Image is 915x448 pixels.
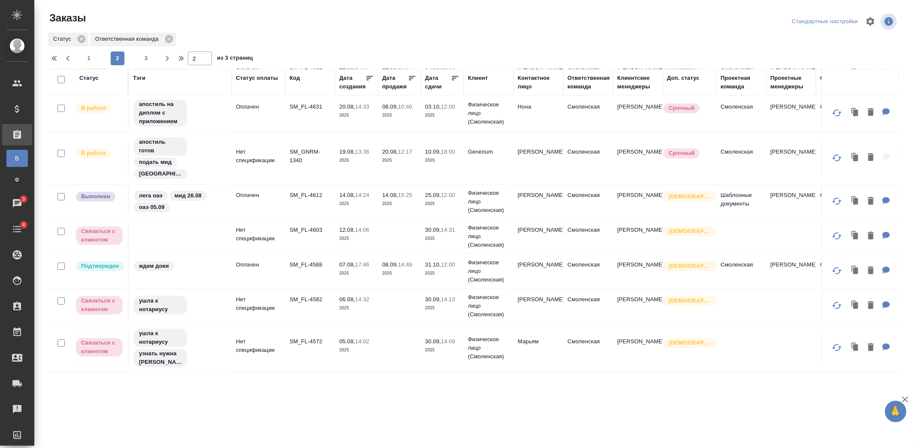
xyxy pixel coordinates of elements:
[139,329,182,346] p: ушла к нотариусу
[864,193,878,210] button: Удалить
[563,291,613,321] td: Смоленская
[6,171,28,188] a: Ф
[878,339,894,357] button: Для КМ: от КВ: апостиль на дипломы (в сорс), клиентка и доки находятся в Австрии, готова выслать ...
[11,154,24,163] span: В
[139,158,172,166] p: подать мид
[468,100,509,126] p: Физическое лицо (Смоленская)
[339,269,374,278] p: 2025
[139,191,163,200] p: лега оаэ
[716,187,766,217] td: Шаблонные документы
[48,33,88,46] div: Статус
[847,297,864,315] button: Клонировать
[425,304,459,312] p: 2025
[827,103,847,123] button: Обновить
[513,187,563,217] td: [PERSON_NAME]
[425,148,441,155] p: 10.09,
[139,51,153,65] button: 3
[425,156,459,165] p: 2025
[290,74,300,82] div: Код
[133,295,227,315] div: ушла к нотариусу
[79,74,99,82] div: Статус
[881,13,899,30] span: Посмотреть информацию
[864,227,878,245] button: Удалить
[355,103,369,110] p: 14:33
[441,227,455,233] p: 14:31
[339,74,365,91] div: Дата создания
[669,297,712,305] p: [DEMOGRAPHIC_DATA]
[613,333,663,363] td: [PERSON_NAME]
[290,191,331,200] p: SM_FL-4612
[81,262,119,270] p: Подтвержден
[816,98,866,128] td: Сайт Трактат
[847,104,864,121] button: Клонировать
[17,195,30,203] span: 3
[139,54,153,63] span: 3
[663,337,712,349] div: Выставляется автоматически для первых 3 заказов нового контактного лица. Особое внимание
[290,148,331,165] p: SM_GNRM-1340
[232,221,285,251] td: Нет спецификации
[878,227,894,245] button: Для КМ: от КВ Прошу предоставить информацию о стоимости апостилирования следующего документа: «Вы...
[81,149,106,157] p: В работе
[339,296,355,303] p: 06.08,
[563,221,613,251] td: Смоленская
[716,256,766,286] td: Смоленская
[232,291,285,321] td: Нет спецификации
[82,51,96,65] button: 1
[513,143,563,173] td: [PERSON_NAME]
[770,74,812,91] div: Проектные менеджеры
[81,297,118,314] p: Связаться с клиентом
[766,256,816,286] td: [PERSON_NAME]
[382,192,398,198] p: 14.08,
[75,148,124,159] div: Выставляет ПМ после принятия заказа от КМа
[425,346,459,354] p: 2025
[613,143,663,173] td: [PERSON_NAME]
[613,221,663,251] td: [PERSON_NAME]
[878,262,894,280] button: Для КМ: от КВ: легализация диплома для ОАЭ, на дипломе есть апостиль
[47,11,86,25] span: Заказы
[513,333,563,363] td: Марьям
[75,260,124,272] div: Выставляет КМ после уточнения всех необходимых деталей и получения согласия клиента на запуск. С ...
[339,304,374,312] p: 2025
[613,187,663,217] td: [PERSON_NAME]
[232,98,285,128] td: Оплачен
[382,261,398,268] p: 08.09,
[355,296,369,303] p: 14:32
[425,338,441,345] p: 30.09,
[290,295,331,304] p: SM_FL-4582
[232,187,285,217] td: Оплачен
[382,148,398,155] p: 20.08,
[382,200,417,208] p: 2025
[398,148,412,155] p: 12:17
[339,261,355,268] p: 07.08,
[355,227,369,233] p: 14:06
[468,258,509,284] p: Физическое лицо (Смоленская)
[133,377,227,409] div: лега египет, мюрф 29.08, мид 04.09
[139,297,182,314] p: ушла к нотариусу
[232,256,285,286] td: Оплачен
[669,104,695,112] p: Срочный
[339,192,355,198] p: 14.08,
[425,296,441,303] p: 30.09,
[232,333,285,363] td: Нет спецификации
[716,143,766,173] td: Смоленская
[139,203,165,212] p: оаэ 05.09
[766,187,816,217] td: [PERSON_NAME]
[81,192,110,201] p: Выполнен
[139,262,169,270] p: ждем доки
[339,111,374,120] p: 2025
[790,15,860,28] div: split button
[441,338,455,345] p: 14:09
[2,218,32,240] a: 4
[441,103,455,110] p: 12:00
[2,193,32,214] a: 3
[617,74,658,91] div: Клиентские менеджеры
[827,295,847,316] button: Обновить
[847,262,864,280] button: Клонировать
[133,190,227,213] div: лега оаэ, мид 26.08, оаэ 05.09
[425,74,451,91] div: Дата сдачи
[663,295,712,307] div: Выставляется автоматически для первых 3 заказов нового контактного лица. Особое внимание
[878,104,894,121] button: Для КМ: от КВ апостиль на оригинал диплома нужна инфа по ценам и срокам и необходимым документам ...
[133,99,227,127] div: апостиль на диплом с приложением
[425,269,459,278] p: 2025
[827,226,847,246] button: Обновить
